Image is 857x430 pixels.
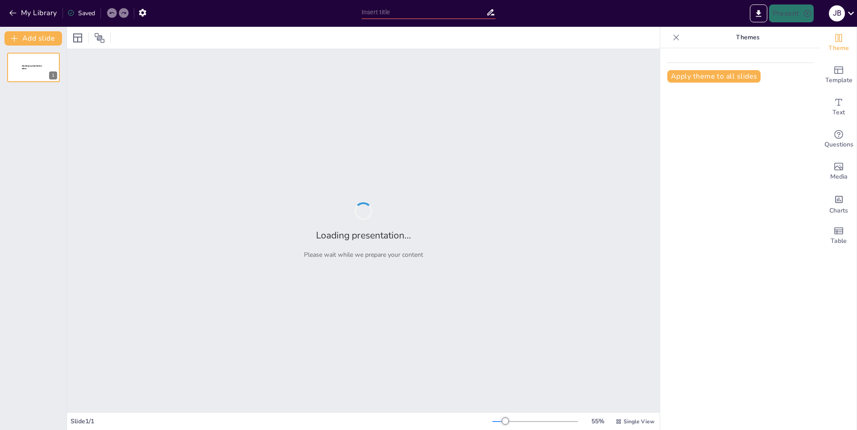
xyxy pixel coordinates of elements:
span: Position [94,33,105,43]
div: Saved [67,9,95,17]
div: Slide 1 / 1 [71,417,492,426]
input: Insert title [362,6,486,19]
span: Text [832,108,845,117]
div: Add images, graphics, shapes or video [821,155,857,188]
div: Layout [71,31,85,45]
span: Media [830,172,848,182]
div: Add charts and graphs [821,188,857,220]
div: Change the overall theme [821,27,857,59]
div: Add a table [821,220,857,252]
button: Present [769,4,814,22]
div: Get real-time input from your audience [821,123,857,155]
h2: Loading presentation... [316,229,411,242]
span: Sendsteps presentation editor [22,65,42,70]
span: Template [825,75,853,85]
button: Export to PowerPoint [750,4,767,22]
button: Apply theme to all slides [667,70,761,83]
div: 1 [7,53,60,82]
div: 55 % [587,417,608,426]
div: 1 [49,71,57,79]
div: Add ready made slides [821,59,857,91]
div: Add text boxes [821,91,857,123]
button: My Library [7,6,61,20]
span: Single View [624,418,654,425]
p: Themes [683,27,812,48]
span: Charts [829,206,848,216]
button: Add slide [4,31,62,46]
p: Please wait while we prepare your content [304,250,423,259]
span: Table [831,236,847,246]
button: J B [829,4,845,22]
div: J B [829,5,845,21]
span: Questions [824,140,853,150]
span: Theme [828,43,849,53]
